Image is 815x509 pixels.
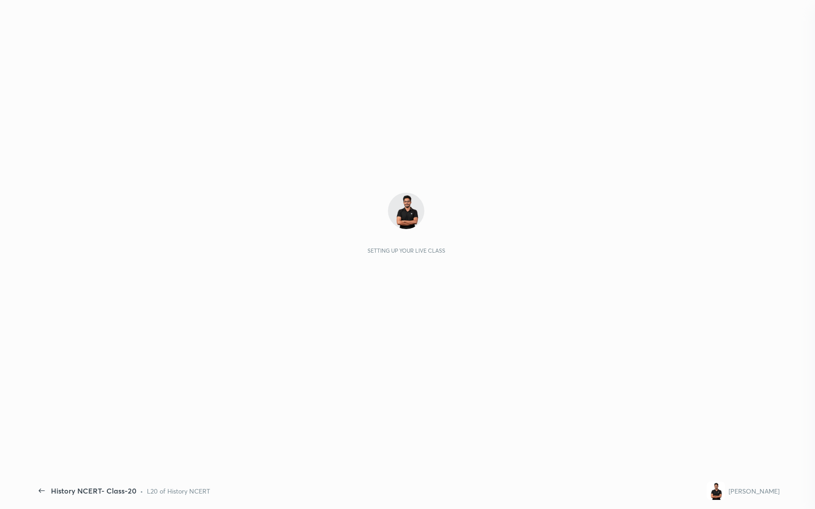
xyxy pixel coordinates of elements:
[707,482,725,500] img: 619d4b52d3954583839770b7a0001f09.file
[51,485,136,496] div: History NCERT- Class-20
[147,486,210,496] div: L20 of History NCERT
[367,247,445,254] div: Setting up your live class
[729,486,780,496] div: [PERSON_NAME]
[388,193,424,229] img: 619d4b52d3954583839770b7a0001f09.file
[140,486,143,496] div: •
